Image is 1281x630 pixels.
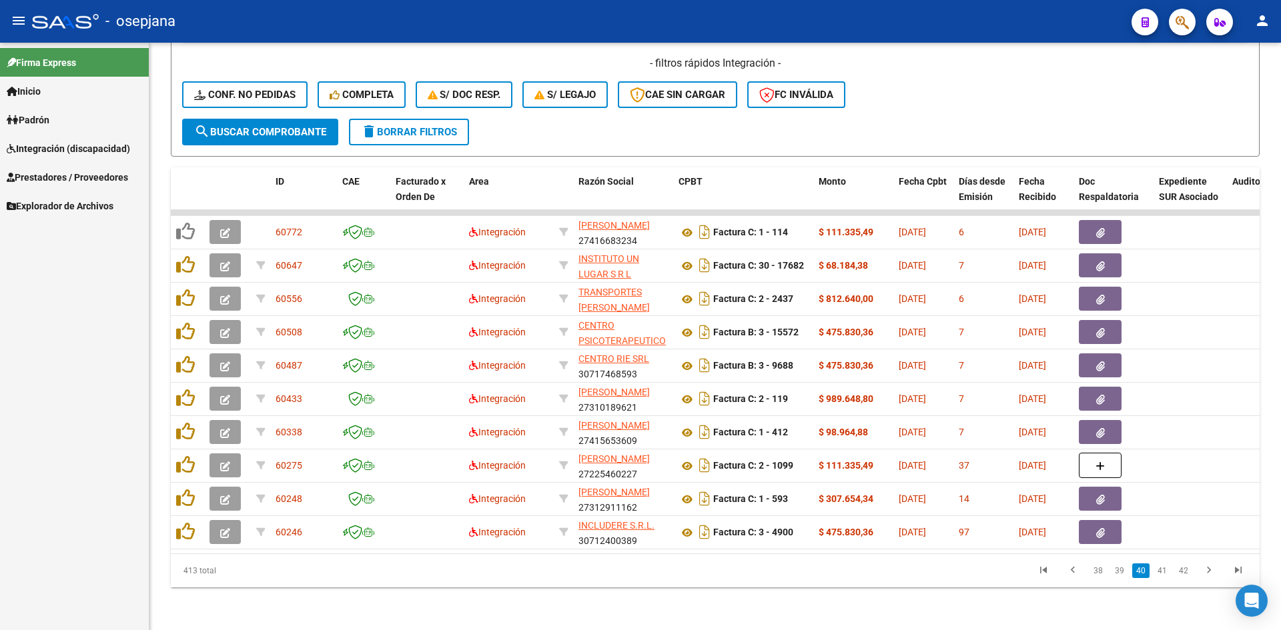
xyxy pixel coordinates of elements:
[1019,427,1046,437] span: [DATE]
[578,518,668,546] div: 30712400389
[713,227,788,238] strong: Factura C: 1 - 114
[578,285,668,313] div: 30717142647
[899,260,926,271] span: [DATE]
[270,167,337,226] datatable-header-cell: ID
[696,521,713,543] i: Descargar documento
[673,167,813,226] datatable-header-cell: CPBT
[899,327,926,337] span: [DATE]
[578,387,650,397] span: [PERSON_NAME]
[469,227,526,237] span: Integración
[696,288,713,309] i: Descargar documento
[1196,563,1222,578] a: go to next page
[618,81,737,108] button: CAE SIN CARGAR
[1173,559,1194,582] li: page 42
[696,321,713,343] i: Descargar documento
[713,327,799,338] strong: Factura B: 3 - 15572
[1019,360,1046,371] span: [DATE]
[1019,493,1046,504] span: [DATE]
[819,360,873,371] strong: $ 475.830,36
[390,167,464,226] datatable-header-cell: Facturado x Orden De
[578,220,650,231] span: [PERSON_NAME]
[953,167,1013,226] datatable-header-cell: Días desde Emisión
[696,221,713,243] i: Descargar documento
[713,527,793,538] strong: Factura C: 3 - 4900
[578,320,669,376] span: CENTRO PSICOTERAPEUTICO [GEOGRAPHIC_DATA] S.A
[182,81,308,108] button: Conf. no pedidas
[959,293,964,304] span: 6
[469,260,526,271] span: Integración
[1154,167,1227,226] datatable-header-cell: Expediente SUR Asociado
[469,427,526,437] span: Integración
[713,261,804,271] strong: Factura C: 30 - 17682
[342,176,360,187] span: CAE
[899,393,926,404] span: [DATE]
[578,353,649,364] span: CENTRO RIE SRL
[1254,13,1270,29] mat-icon: person
[899,293,926,304] span: [DATE]
[1088,559,1109,582] li: page 38
[171,554,386,587] div: 413 total
[713,494,788,505] strong: Factura C: 1 - 593
[469,493,526,504] span: Integración
[578,520,655,531] span: INCLUDERE S.R.L.
[1019,527,1046,537] span: [DATE]
[819,393,873,404] strong: $ 989.648,80
[899,360,926,371] span: [DATE]
[1109,559,1130,582] li: page 39
[899,176,947,187] span: Fecha Cpbt
[578,253,639,279] span: INSTITUTO UN LUGAR S R L
[105,7,175,36] span: - osepjana
[747,81,845,108] button: FC Inválida
[194,89,296,101] span: Conf. no pedidas
[361,123,377,139] mat-icon: delete
[713,294,793,305] strong: Factura C: 2 - 2437
[713,361,793,371] strong: Factura B: 3 - 9688
[899,427,926,437] span: [DATE]
[679,176,703,187] span: CPBT
[428,89,501,101] span: S/ Doc Resp.
[578,351,668,379] div: 30717468593
[1152,559,1173,582] li: page 41
[396,176,446,202] span: Facturado x Orden De
[819,176,846,187] span: Monto
[1019,293,1046,304] span: [DATE]
[330,89,394,101] span: Completa
[696,355,713,376] i: Descargar documento
[713,461,793,471] strong: Factura C: 2 - 1099
[469,293,526,304] span: Integración
[893,167,953,226] datatable-header-cell: Fecha Cpbt
[1079,176,1139,202] span: Doc Respaldatoria
[1019,460,1046,471] span: [DATE]
[1159,176,1218,202] span: Expediente SUR Asociado
[578,287,650,328] span: TRANSPORTES [PERSON_NAME] SRL
[696,255,713,276] i: Descargar documento
[464,167,554,226] datatable-header-cell: Area
[276,327,302,337] span: 60508
[276,360,302,371] span: 60487
[959,227,964,237] span: 6
[578,218,668,246] div: 27416683234
[959,176,1005,202] span: Días desde Emisión
[276,527,302,537] span: 60246
[469,393,526,404] span: Integración
[1031,563,1056,578] a: go to first page
[276,176,284,187] span: ID
[573,167,673,226] datatable-header-cell: Razón Social
[469,327,526,337] span: Integración
[182,119,338,145] button: Buscar Comprobante
[959,260,964,271] span: 7
[7,170,128,185] span: Prestadores / Proveedores
[1226,563,1251,578] a: go to last page
[578,176,634,187] span: Razón Social
[899,493,926,504] span: [DATE]
[959,527,969,537] span: 97
[959,393,964,404] span: 7
[469,360,526,371] span: Integración
[1060,563,1086,578] a: go to previous page
[194,126,326,138] span: Buscar Comprobante
[713,394,788,405] strong: Factura C: 2 - 119
[819,293,873,304] strong: $ 812.640,00
[276,293,302,304] span: 60556
[7,199,113,213] span: Explorador de Archivos
[819,460,873,471] strong: $ 111.335,49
